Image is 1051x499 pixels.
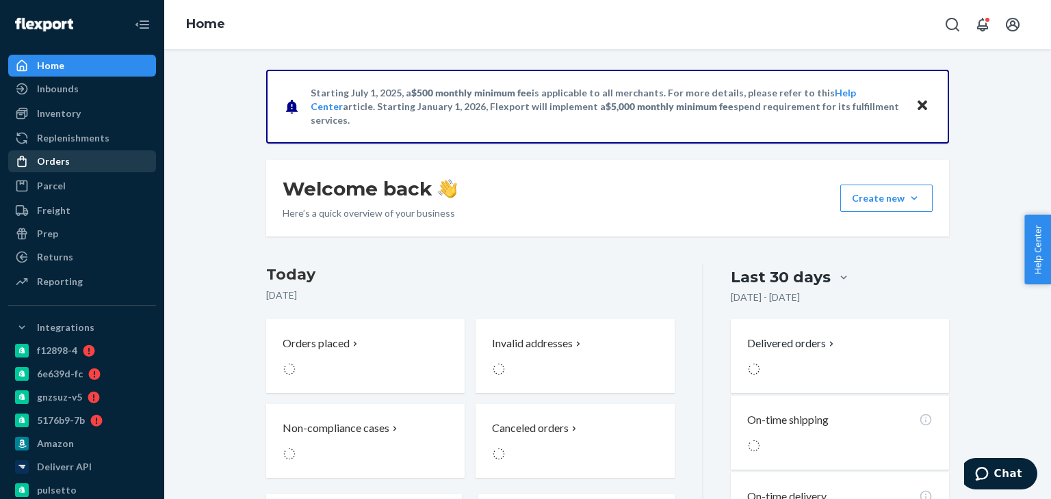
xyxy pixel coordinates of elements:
p: Starting July 1, 2025, a is applicable to all merchants. For more details, please refer to this a... [311,86,903,127]
div: Parcel [37,179,66,193]
button: Integrations [8,316,156,338]
a: Inventory [8,103,156,124]
button: Close Navigation [129,11,156,38]
a: Home [8,55,156,77]
h3: Today [266,264,675,286]
p: Invalid addresses [492,336,573,351]
a: gnzsuz-v5 [8,386,156,408]
div: Inbounds [37,82,79,96]
a: Prep [8,223,156,245]
div: Amazon [37,437,74,450]
img: hand-wave emoji [438,179,457,198]
a: 5176b9-7b [8,409,156,431]
div: pulsetto [37,483,77,497]
button: Delivered orders [747,336,837,351]
a: 6e639d-fc [8,363,156,385]
p: [DATE] - [DATE] [731,291,800,304]
div: Integrations [37,321,94,334]
a: Parcel [8,175,156,197]
div: gnzsuz-v5 [37,390,82,404]
div: Inventory [37,107,81,120]
div: 6e639d-fc [37,367,83,381]
button: Orders placed [266,319,465,393]
p: Here’s a quick overview of your business [283,206,457,220]
button: Non-compliance cases [266,404,465,478]
div: Deliverr API [37,460,92,474]
a: Home [186,16,225,31]
a: Replenishments [8,127,156,149]
button: Canceled orders [476,404,674,478]
a: Amazon [8,433,156,455]
button: Open account menu [999,11,1026,38]
a: Inbounds [8,78,156,100]
button: Invalid addresses [476,319,674,393]
iframe: Opens a widget where you can chat to one of our agents [964,458,1037,492]
h1: Welcome back [283,176,457,201]
span: $500 monthly minimum fee [411,87,532,98]
button: Create new [840,185,933,212]
div: Home [37,59,64,72]
a: Deliverr API [8,456,156,478]
div: Returns [37,250,73,264]
a: f12898-4 [8,340,156,362]
button: Open notifications [969,11,996,38]
p: Orders placed [283,336,350,351]
div: Freight [37,204,70,217]
a: Orders [8,150,156,172]
div: 5176b9-7b [37,414,85,427]
p: On-time shipping [747,412,829,428]
button: Help Center [1024,215,1051,284]
p: Non-compliance cases [283,420,389,436]
p: Canceled orders [492,420,569,436]
div: Reporting [37,275,83,288]
p: [DATE] [266,288,675,302]
a: Freight [8,200,156,221]
img: Flexport logo [15,18,73,31]
div: Replenishments [37,131,109,145]
a: Reporting [8,271,156,293]
div: f12898-4 [37,344,77,358]
button: Close [913,96,931,116]
span: $5,000 monthly minimum fee [606,100,734,112]
div: Prep [37,227,58,241]
ol: breadcrumbs [175,5,236,44]
button: Open Search Box [939,11,966,38]
div: Last 30 days [731,267,831,288]
div: Orders [37,154,70,168]
a: Returns [8,246,156,268]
